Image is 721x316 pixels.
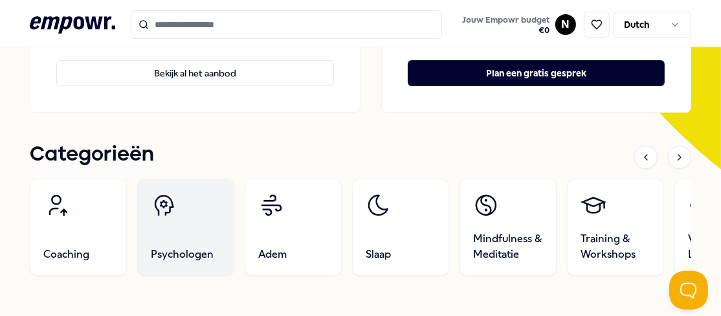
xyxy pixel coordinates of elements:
[473,231,543,262] span: Mindfulness & Meditatie
[30,179,127,276] a: Coaching
[43,247,89,262] span: Coaching
[131,10,441,39] input: Search for products, categories or subcategories
[151,247,214,262] span: Psychologen
[460,179,557,276] a: Mindfulness & Meditatie
[245,179,342,276] a: Adem
[581,231,650,262] span: Training & Workshops
[463,15,550,25] span: Jouw Empowr budget
[352,179,449,276] a: Slaap
[463,25,550,36] span: € 0
[555,14,576,35] button: N
[137,179,234,276] a: Psychologen
[56,60,334,86] button: Bekijk al het aanbod
[366,247,391,262] span: Slaap
[458,11,555,38] a: Jouw Empowr budget€0
[460,12,553,38] button: Jouw Empowr budget€0
[567,179,664,276] a: Training & Workshops
[408,60,665,86] button: Plan een gratis gesprek
[669,271,708,310] iframe: Help Scout Beacon - Open
[30,139,154,171] h1: Categorieën
[258,247,287,262] span: Adem
[56,39,334,86] a: Bekijk al het aanbod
